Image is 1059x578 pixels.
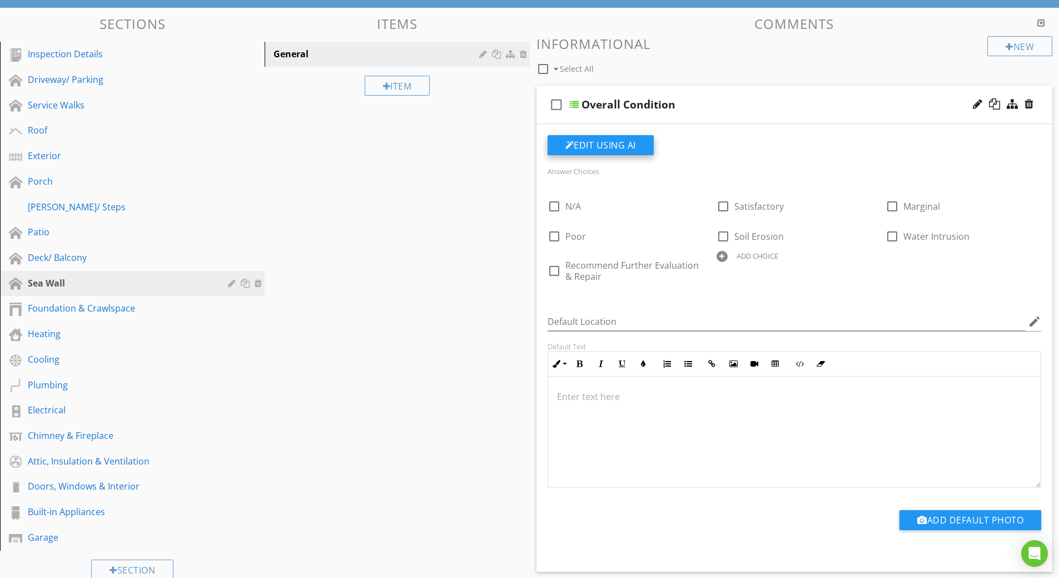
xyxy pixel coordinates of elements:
[28,276,212,290] div: Sea Wall
[28,251,212,264] div: Deck/ Balcony
[28,353,212,366] div: Cooling
[28,123,212,137] div: Roof
[28,327,212,340] div: Heating
[744,353,765,374] button: Insert Video
[28,149,212,162] div: Exterior
[28,47,212,61] div: Inspection Details
[581,98,675,111] div: Overall Condition
[678,353,699,374] button: Unordered List
[548,342,1042,351] div: Default Text
[734,200,784,213] span: Satisfactory
[903,230,969,243] span: Water Intrusion
[565,230,586,243] span: Poor
[548,313,1026,331] input: Default Location
[810,353,831,374] button: Clear Formatting
[737,251,778,260] div: ADD CHOICE
[734,230,784,243] span: Soil Erosion
[903,200,940,213] span: Marginal
[28,403,212,417] div: Electrical
[590,353,611,374] button: Italic (Ctrl+I)
[657,353,678,374] button: Ordered List
[789,353,810,374] button: Code View
[28,98,212,112] div: Service Walks
[560,63,594,74] span: Select All
[633,353,654,374] button: Colors
[536,36,1053,51] h3: Informational
[28,73,212,86] div: Driveway/ Parking
[28,480,212,493] div: Doors, Windows & Interior
[1021,540,1048,567] div: Open Intercom Messenger
[565,200,581,213] span: N/A
[987,36,1052,56] div: New
[611,353,633,374] button: Underline (Ctrl+U)
[274,47,482,61] div: General
[28,175,212,188] div: Porch
[702,353,723,374] button: Insert Link (Ctrl+K)
[28,505,212,518] div: Built-in Appliances
[548,91,565,118] i: check_box_outline_blank
[28,378,212,392] div: Plumbing
[1028,315,1041,328] i: edit
[548,135,654,155] button: Edit Using AI
[548,166,599,176] label: Answer Choices
[899,510,1041,530] button: Add Default Photo
[28,200,212,214] div: [PERSON_NAME]/ Steps
[28,531,212,544] div: Garage
[28,429,212,442] div: Chimney & Fireplace
[565,259,699,283] span: Recommend Further Evaluation & Repair
[28,225,212,239] div: Patio
[265,16,529,31] h3: Items
[28,455,212,468] div: Attic, Insulation & Ventilation
[28,302,212,315] div: Foundation & Crawlspace
[723,353,744,374] button: Insert Image (Ctrl+P)
[569,353,590,374] button: Bold (Ctrl+B)
[765,353,786,374] button: Insert Table
[548,353,569,374] button: Inline Style
[365,76,430,96] div: Item
[536,16,1053,31] h3: Comments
